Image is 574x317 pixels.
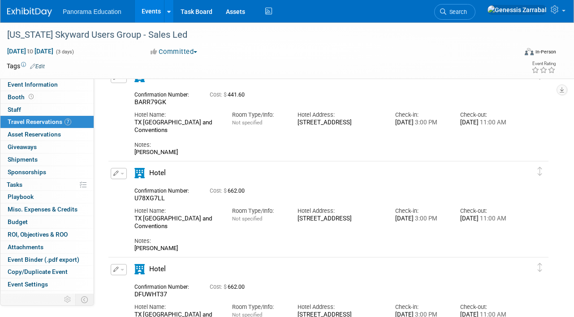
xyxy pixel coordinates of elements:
[531,62,556,66] div: Event Rating
[210,284,228,290] span: Cost: $
[460,111,512,119] div: Check-out:
[8,218,28,225] span: Budget
[395,303,447,311] div: Check-in:
[538,167,542,176] i: Click and drag to move item
[434,4,475,20] a: Search
[8,131,61,138] span: Asset Reservations
[0,154,94,166] a: Shipments
[8,231,68,238] span: ROI, Objectives & ROO
[479,215,506,222] span: 11:00 AM
[0,254,94,266] a: Event Binder (.pdf export)
[134,89,196,98] div: Confirmation Number:
[134,245,512,252] div: [PERSON_NAME]
[134,264,145,274] i: Hotel
[0,229,94,241] a: ROI, Objectives & ROO
[487,5,547,15] img: Genessis Zarrabal
[460,215,512,223] div: [DATE]
[134,207,219,215] div: Hotel Name:
[232,216,262,222] span: Not specified
[76,294,94,305] td: Toggle Event Tabs
[0,166,94,178] a: Sponsorships
[8,81,58,88] span: Event Information
[0,91,94,103] a: Booth
[60,294,76,305] td: Personalize Event Tab Strip
[0,291,94,303] a: Logs
[4,27,509,43] div: [US_STATE] Skyward Users Group - Sales Led
[134,215,219,230] div: TX [GEOGRAPHIC_DATA] and Conventions
[134,98,166,106] span: BARR79GK
[298,207,382,215] div: Hotel Address:
[134,291,167,298] span: DFUWHT37
[0,128,94,141] a: Asset Reservations
[298,303,382,311] div: Hotel Address:
[63,8,121,15] span: Panorama Education
[232,207,284,215] div: Room Type/Info:
[7,8,52,17] img: ExhibitDay
[149,265,166,273] span: Hotel
[210,92,248,98] span: 441.60
[0,278,94,291] a: Event Settings
[134,185,196,194] div: Confirmation Number:
[0,79,94,91] a: Event Information
[55,49,74,55] span: (3 days)
[395,119,447,127] div: [DATE]
[460,303,512,311] div: Check-out:
[395,207,447,215] div: Check-in:
[446,9,467,15] span: Search
[232,303,284,311] div: Room Type/Info:
[414,215,437,222] span: 3:00 PM
[8,193,34,200] span: Playbook
[525,48,534,55] img: Format-Inperson.png
[7,47,54,55] span: [DATE] [DATE]
[8,168,46,176] span: Sponsorships
[0,266,94,278] a: Copy/Duplicate Event
[134,303,219,311] div: Hotel Name:
[134,141,512,149] div: Notes:
[298,111,382,119] div: Hotel Address:
[460,119,512,127] div: [DATE]
[8,268,68,275] span: Copy/Duplicate Event
[8,118,71,125] span: Travel Reservations
[8,106,21,113] span: Staff
[0,203,94,216] a: Misc. Expenses & Credits
[134,168,145,178] i: Hotel
[476,47,556,60] div: Event Format
[134,281,196,291] div: Confirmation Number:
[134,194,165,202] span: U78XG7LL
[8,243,43,251] span: Attachments
[210,284,248,290] span: 662.00
[0,216,94,228] a: Budget
[0,191,94,203] a: Playbook
[8,206,78,213] span: Misc. Expenses & Credits
[0,141,94,153] a: Giveaways
[210,188,228,194] span: Cost: $
[149,169,166,177] span: Hotel
[134,119,219,134] div: TX [GEOGRAPHIC_DATA] and Conventions
[8,256,79,263] span: Event Binder (.pdf export)
[414,119,437,126] span: 3:00 PM
[210,92,228,98] span: Cost: $
[134,149,512,156] div: [PERSON_NAME]
[7,181,22,188] span: Tasks
[538,263,542,272] i: Click and drag to move item
[460,207,512,215] div: Check-out:
[8,143,37,150] span: Giveaways
[7,62,45,70] td: Tags
[479,119,506,126] span: 11:00 AM
[298,119,382,127] div: [STREET_ADDRESS]
[8,281,48,288] span: Event Settings
[298,215,382,223] div: [STREET_ADDRESS]
[210,188,248,194] span: 662.00
[0,241,94,253] a: Attachments
[0,116,94,128] a: Travel Reservations7
[134,111,219,119] div: Hotel Name:
[134,237,512,245] div: Notes:
[8,293,21,300] span: Logs
[8,156,38,163] span: Shipments
[535,48,556,55] div: In-Person
[232,111,284,119] div: Room Type/Info:
[232,119,262,126] span: Not specified
[30,63,45,70] a: Edit
[0,104,94,116] a: Staff
[26,48,35,55] span: to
